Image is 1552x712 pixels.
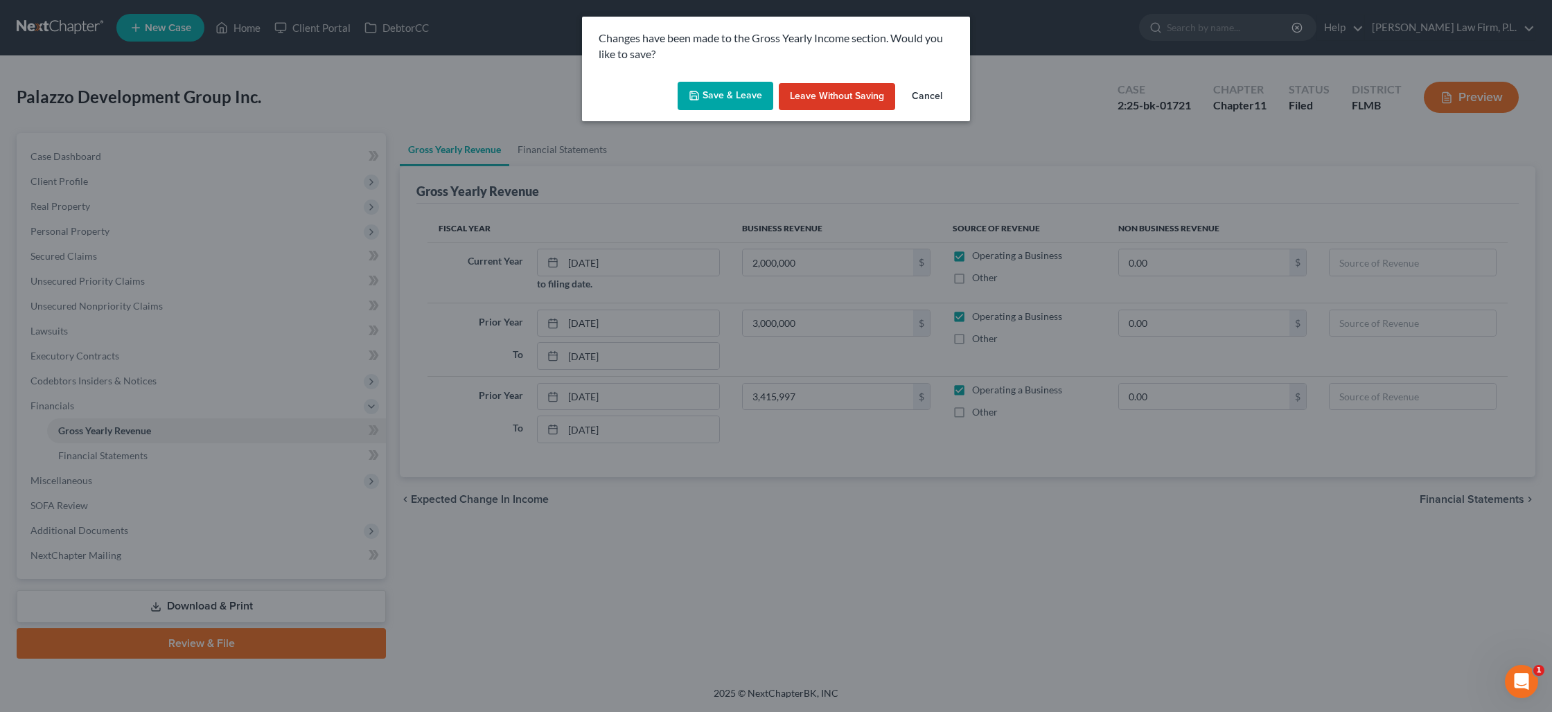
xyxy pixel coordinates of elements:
[599,30,953,62] p: Changes have been made to the Gross Yearly Income section. Would you like to save?
[1505,665,1538,698] iframe: Intercom live chat
[779,83,895,111] button: Leave without Saving
[1533,665,1544,676] span: 1
[901,83,953,111] button: Cancel
[678,82,773,111] button: Save & Leave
